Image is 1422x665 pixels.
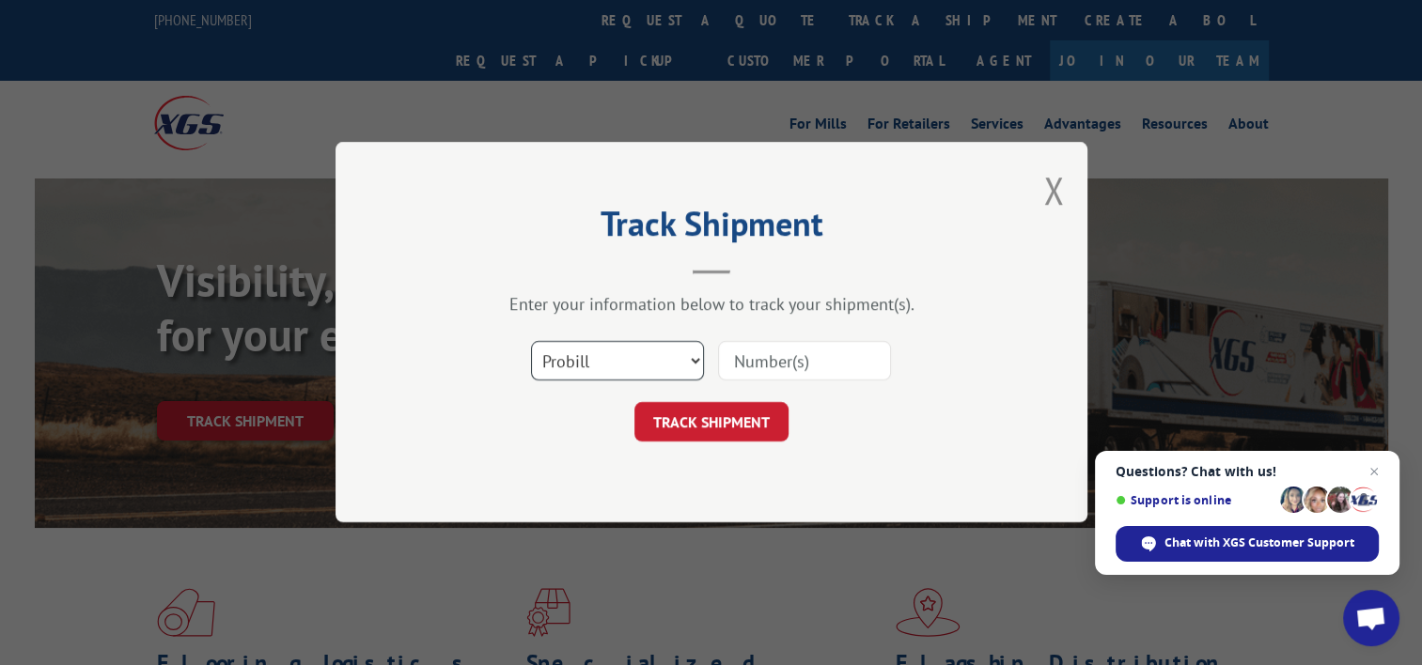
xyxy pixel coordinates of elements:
[430,210,993,246] h2: Track Shipment
[1043,165,1064,215] button: Close modal
[1116,464,1379,479] span: Questions? Chat with us!
[1343,590,1399,646] div: Open chat
[718,342,891,381] input: Number(s)
[1363,460,1385,483] span: Close chat
[1116,493,1274,507] span: Support is online
[634,403,789,442] button: TRACK SHIPMENT
[1116,526,1379,562] div: Chat with XGS Customer Support
[1164,534,1354,551] span: Chat with XGS Customer Support
[430,294,993,316] div: Enter your information below to track your shipment(s).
